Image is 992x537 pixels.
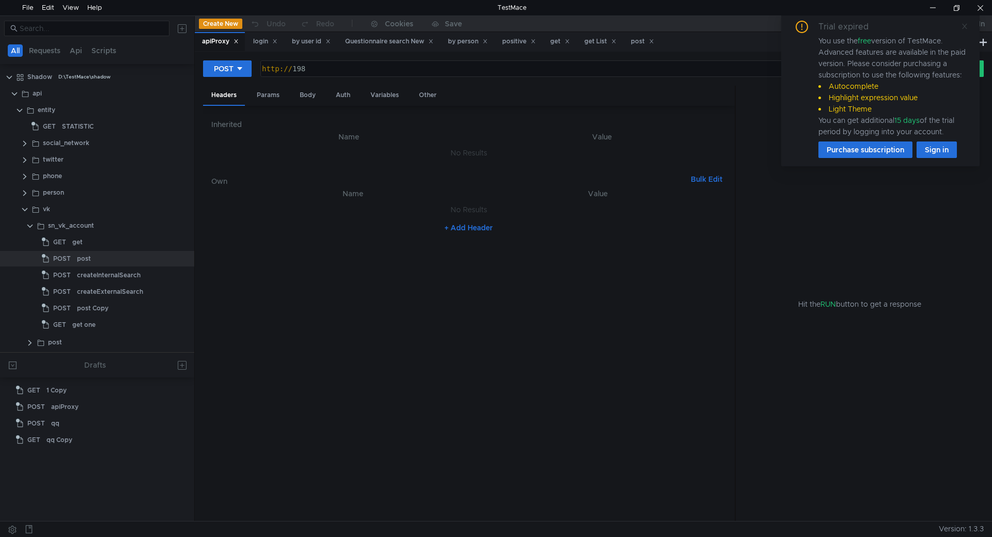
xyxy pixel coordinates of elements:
span: GET [27,383,40,398]
div: Redo [316,18,334,30]
input: Search... [20,23,163,34]
div: Params [249,86,288,105]
button: Sign in [917,141,957,158]
div: get List [584,36,616,47]
button: Bulk Edit [687,173,726,185]
span: POST [27,399,45,415]
th: Name [228,187,477,200]
span: GET [43,119,56,134]
div: phone [43,168,62,184]
li: Light Theme [818,103,967,115]
span: POST [53,284,71,299]
div: by person [448,36,488,47]
div: POST [214,63,234,74]
div: entity [38,102,55,118]
span: GET [27,432,40,448]
div: Other [411,86,445,105]
h6: Own [211,175,687,187]
div: Cookies [385,18,413,30]
div: STATISTIC [62,119,94,134]
div: Trial expired [818,21,881,33]
th: Name [220,131,477,143]
div: You can get additional of the trial period by logging into your account. [818,115,967,137]
div: get [72,234,83,250]
div: get [550,36,570,47]
div: vk [43,201,50,217]
div: login [253,36,277,47]
nz-embed-empty: No Results [451,205,487,214]
button: + Add Header [440,222,497,234]
div: Variables [362,86,407,105]
div: post Copy [77,301,109,316]
div: twitter [43,152,64,167]
div: apiProxy [51,399,79,415]
div: Auth [328,86,359,105]
button: All [8,44,23,57]
div: Shadow [27,69,52,85]
div: get one [72,317,96,333]
span: Hit the button to get a response [798,298,921,310]
span: POST [53,267,71,283]
button: Requests [26,44,64,57]
span: RUN [820,299,836,309]
div: Save [445,20,462,27]
div: positive [502,36,536,47]
div: sn_vk_account [48,218,94,233]
div: post [48,335,62,350]
div: person [43,185,64,200]
div: group [48,351,67,367]
div: 1 Copy [47,383,67,398]
div: Questionnaire search New [345,36,433,47]
div: qq Copy [47,432,72,448]
span: 15 days [894,116,920,125]
th: Value [477,131,726,143]
div: post [631,36,654,47]
div: You use the version of TestMace. Advanced features are available in the paid version. Please cons... [818,35,967,137]
div: createExternalSearch [77,284,143,299]
li: Highlight expression value [818,92,967,103]
button: POST [203,60,252,77]
div: Headers [203,86,245,106]
div: createInternalSearch [77,267,141,283]
div: D:\TestMace\shadow [58,69,111,85]
nz-embed-empty: No Results [451,148,487,157]
div: Body [291,86,324,105]
div: Drafts [84,359,106,371]
button: Create New [199,19,242,29]
span: GET [53,234,66,250]
span: Version: 1.3.3 [939,522,984,536]
span: POST [53,301,71,316]
div: by user id [292,36,331,47]
button: Undo [242,16,293,31]
button: Api [67,44,85,57]
span: POST [53,251,71,266]
div: Undo [267,18,286,30]
button: Redo [293,16,342,31]
div: api [33,86,42,101]
button: Purchase subscription [818,141,912,158]
span: POST [27,416,45,431]
h6: Inherited [211,118,726,131]
span: free [858,36,871,45]
button: Scripts [88,44,119,57]
th: Value [477,187,718,200]
div: apiProxy [202,36,239,47]
div: post [77,251,91,266]
span: GET [53,317,66,333]
div: social_network [43,135,89,151]
li: Autocomplete [818,81,967,92]
div: qq [51,416,59,431]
